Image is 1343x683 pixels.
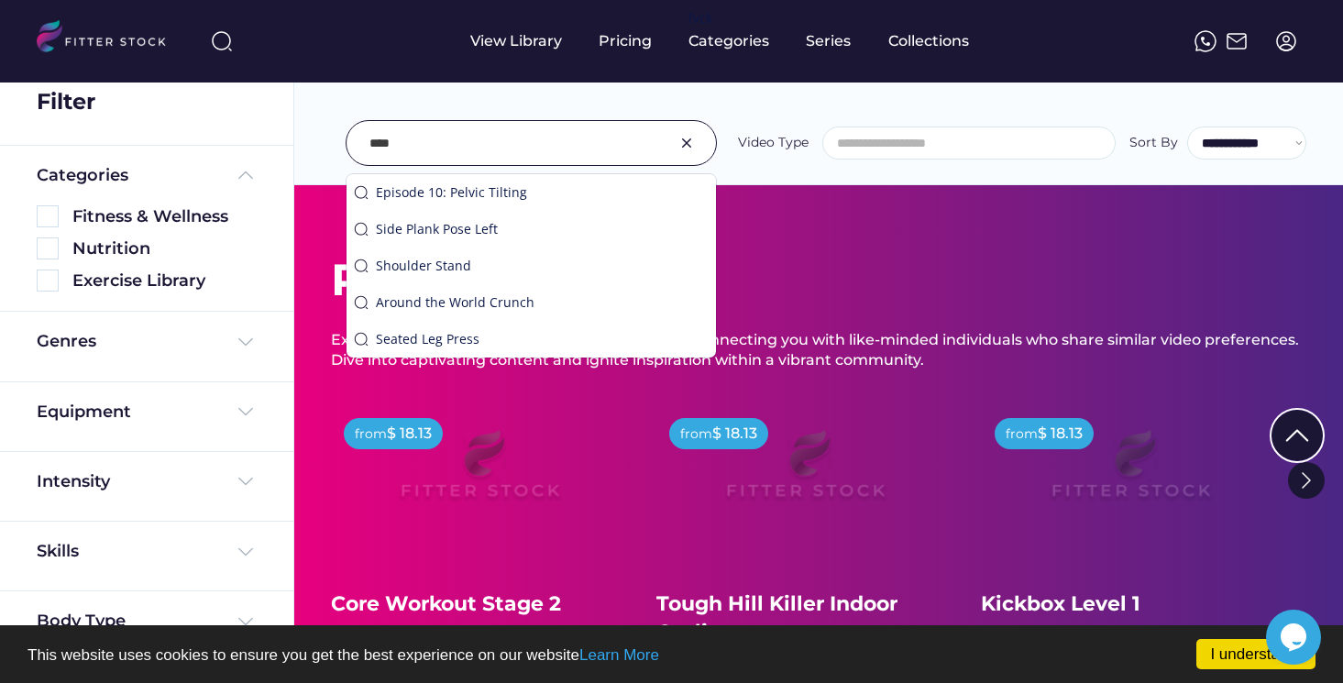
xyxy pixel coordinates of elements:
[376,183,709,202] div: Episode 10: Pelvic Tilting
[738,134,809,152] div: Video Type
[37,610,126,633] div: Body Type
[1196,639,1315,669] a: I understand!
[1271,410,1323,461] img: Group%201000002322%20%281%29.svg
[37,86,95,117] div: Filter
[888,31,969,51] div: Collections
[470,31,562,51] div: View Library
[981,590,1279,619] div: Kickbox Level 1
[331,330,1306,371] div: Explore related videos tailored to your interests, connecting you with like-minded individuals wh...
[676,132,698,154] img: Group%201000002326.svg
[37,470,110,493] div: Intensity
[235,541,257,563] img: Frame%20%284%29.svg
[211,30,233,52] img: search-normal%203.svg
[376,220,709,238] div: Side Plank Pose Left
[1275,30,1297,52] img: profile-circle.svg
[688,31,769,51] div: Categories
[1226,30,1248,52] img: Frame%2051.svg
[354,259,369,273] img: search-normal.svg
[1266,610,1325,665] iframe: chat widget
[37,330,96,353] div: Genres
[579,646,659,664] a: Learn More
[72,205,257,228] div: Fitness & Wellness
[331,590,629,619] div: Core Workout Stage 2
[656,590,954,647] div: Tough Hill Killer Indoor Cycling
[1129,134,1178,152] div: Sort By
[235,470,257,492] img: Frame%20%284%29.svg
[37,540,83,563] div: Skills
[376,330,709,348] div: Seated Leg Press
[376,257,709,275] div: Shoulder Stand
[354,295,369,310] img: search-normal.svg
[37,270,59,292] img: Rectangle%205126.svg
[354,185,369,200] img: search-normal.svg
[235,331,257,353] img: Frame%20%284%29.svg
[1194,30,1216,52] img: meteor-icons_whatsapp%20%281%29.svg
[376,293,709,312] div: Around the World Crunch
[806,31,852,51] div: Series
[688,407,922,539] img: Frame%2079%20%281%29.svg
[354,332,369,347] img: search-normal.svg
[354,222,369,237] img: search-normal.svg
[28,647,1315,663] p: This website uses cookies to ensure you get the best experience on our website
[355,425,387,444] div: from
[1006,425,1038,444] div: from
[688,9,712,28] div: fvck
[72,270,257,292] div: Exercise Library
[37,237,59,259] img: Rectangle%205126.svg
[37,164,128,187] div: Categories
[235,611,257,633] img: Frame%20%284%29.svg
[37,401,131,424] div: Equipment
[235,164,257,186] img: Frame%20%285%29.svg
[680,425,712,444] div: from
[599,31,652,51] div: Pricing
[331,249,668,311] div: Related videos
[235,401,257,423] img: Frame%20%284%29.svg
[1013,407,1248,539] img: Frame%2079%20%281%29.svg
[72,237,257,260] div: Nutrition
[37,20,182,58] img: LOGO.svg
[37,205,59,227] img: Rectangle%205126.svg
[362,407,597,539] img: Frame%2079%20%281%29.svg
